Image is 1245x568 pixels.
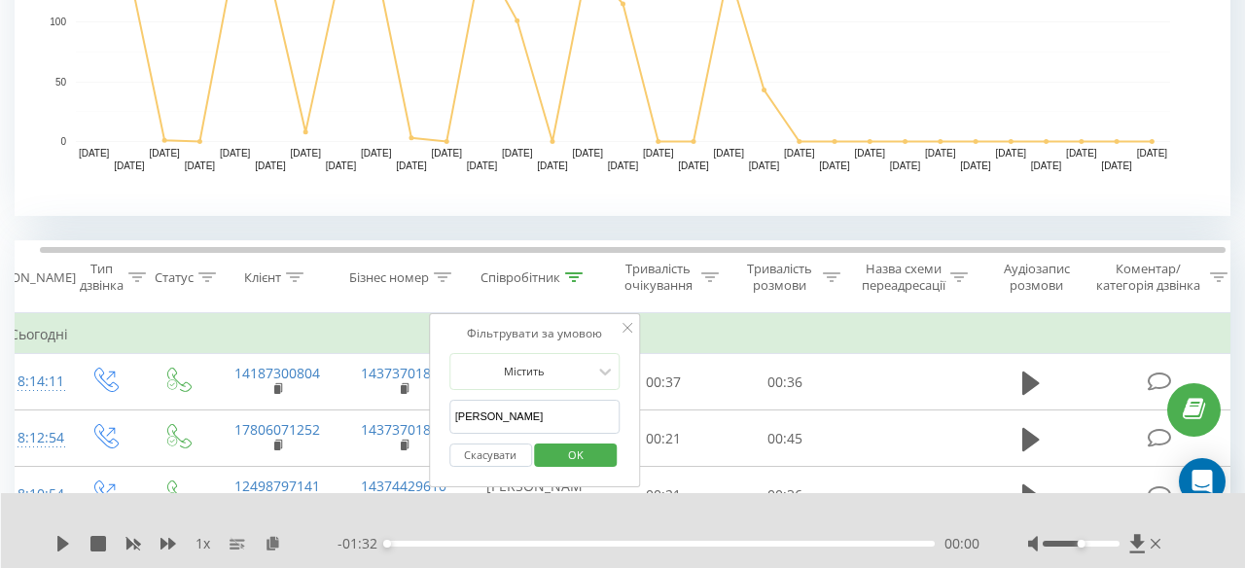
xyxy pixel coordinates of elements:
[1137,148,1168,159] text: [DATE]
[620,261,696,294] div: Тривалість очікування
[725,467,846,523] td: 00:36
[749,160,780,171] text: [DATE]
[80,261,124,294] div: Тип дзвінка
[535,444,618,468] button: OK
[10,419,49,457] div: 18:12:54
[996,148,1027,159] text: [DATE]
[467,160,498,171] text: [DATE]
[643,148,674,159] text: [DATE]
[361,364,446,382] a: 14373701825
[819,160,850,171] text: [DATE]
[50,17,66,27] text: 100
[114,160,145,171] text: [DATE]
[890,160,921,171] text: [DATE]
[603,354,725,410] td: 00:37
[234,364,320,382] a: 14187300804
[714,148,745,159] text: [DATE]
[185,160,216,171] text: [DATE]
[55,77,67,88] text: 50
[449,400,621,434] input: Введіть значення
[290,148,321,159] text: [DATE]
[862,261,945,294] div: Назва схеми переадресації
[361,148,392,159] text: [DATE]
[149,148,180,159] text: [DATE]
[361,420,446,439] a: 14373701825
[234,420,320,439] a: 17806071252
[234,477,320,495] a: 12498797141
[603,467,725,523] td: 00:21
[537,160,568,171] text: [DATE]
[1031,160,1062,171] text: [DATE]
[944,534,979,553] span: 00:00
[960,160,991,171] text: [DATE]
[79,148,110,159] text: [DATE]
[603,410,725,467] td: 00:21
[383,540,391,548] div: Accessibility label
[396,160,427,171] text: [DATE]
[855,148,886,159] text: [DATE]
[255,160,286,171] text: [DATE]
[480,269,560,286] div: Співробітник
[549,440,603,470] span: OK
[361,477,446,495] a: 14374429610
[1077,540,1085,548] div: Accessibility label
[741,261,818,294] div: Тривалість розмови
[338,534,387,553] span: - 01:32
[725,410,846,467] td: 00:45
[449,324,621,343] div: Фільтрувати за умовою
[608,160,639,171] text: [DATE]
[1179,458,1226,505] div: Open Intercom Messenger
[1091,261,1205,294] div: Коментар/категорія дзвінка
[989,261,1084,294] div: Аудіозапис розмови
[60,136,66,147] text: 0
[925,148,956,159] text: [DATE]
[1101,160,1132,171] text: [DATE]
[244,269,281,286] div: Клієнт
[449,444,532,468] button: Скасувати
[502,148,533,159] text: [DATE]
[725,354,846,410] td: 00:36
[349,269,429,286] div: Бізнес номер
[678,160,709,171] text: [DATE]
[326,160,357,171] text: [DATE]
[196,534,210,553] span: 1 x
[572,148,603,159] text: [DATE]
[431,148,462,159] text: [DATE]
[784,148,815,159] text: [DATE]
[220,148,251,159] text: [DATE]
[10,476,49,514] div: 18:10:54
[155,269,194,286] div: Статус
[10,363,49,401] div: 18:14:11
[1066,148,1097,159] text: [DATE]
